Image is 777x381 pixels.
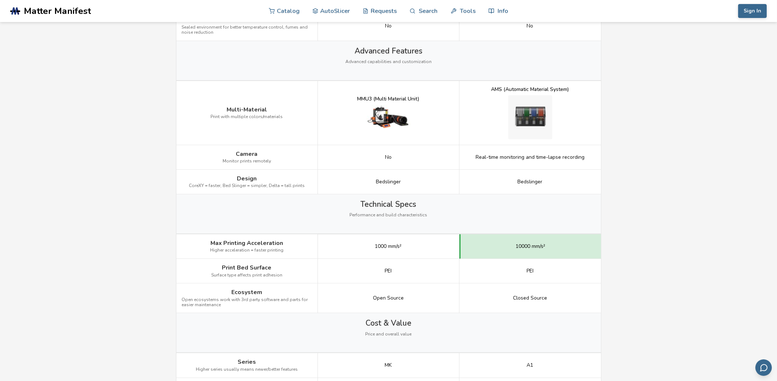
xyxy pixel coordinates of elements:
button: Sign In [738,4,767,18]
span: Open Source [373,295,404,301]
span: Price and overall value [366,332,412,337]
span: CoreXY = faster, Bed Slinger = simpler, Delta = tall prints [189,183,305,188]
span: No [385,154,392,160]
span: Enclosed [234,17,260,23]
span: Open ecosystems work with 3rd party software and parts for easier maintenance [182,297,312,308]
span: Print Bed Surface [222,264,272,271]
span: Technical Specs [361,200,417,209]
span: Advanced capabilities and customization [345,59,432,65]
span: Higher acceleration = faster printing [210,248,283,253]
span: Design [237,175,257,182]
span: 10000 mm/s² [516,243,546,249]
span: No [385,23,392,29]
span: Bedslinger [376,179,401,185]
span: Real-time monitoring and time-lapse recording [476,154,584,160]
span: Sealed environment for better temperature control, fumes and noise reduction [182,25,312,35]
span: 1000 mm/s² [375,243,402,249]
span: Advanced Features [355,47,422,55]
span: Max Printing Acceleration [210,240,283,246]
div: AMS (Automatic Material System) [491,87,569,92]
span: Bedslinger [518,179,543,185]
span: PEI [527,268,534,274]
span: Closed Source [513,295,547,301]
span: Camera [236,151,258,157]
span: Matter Manifest [24,6,91,16]
span: Cost & Value [366,319,411,327]
button: Send feedback via email [755,359,772,376]
span: Monitor prints remotely [223,159,271,164]
span: No [527,23,534,29]
span: Surface type affects print adhesion [211,273,282,278]
img: Bambu Lab A1 multi-material system [508,95,552,139]
span: Print with multiple colors/materials [211,114,283,120]
span: Performance and build characteristics [350,213,428,218]
div: MMU3 (Multi Material Unit) [358,96,419,102]
span: Series [238,359,256,365]
span: MK [385,362,392,368]
img: Prusa I3 MK3 multi-material system [366,105,410,130]
span: PEI [385,268,392,274]
span: A1 [527,362,534,368]
span: Higher series usually means newer/better features [196,367,298,372]
span: Multi-Material [227,106,267,113]
span: Ecosystem [231,289,262,296]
